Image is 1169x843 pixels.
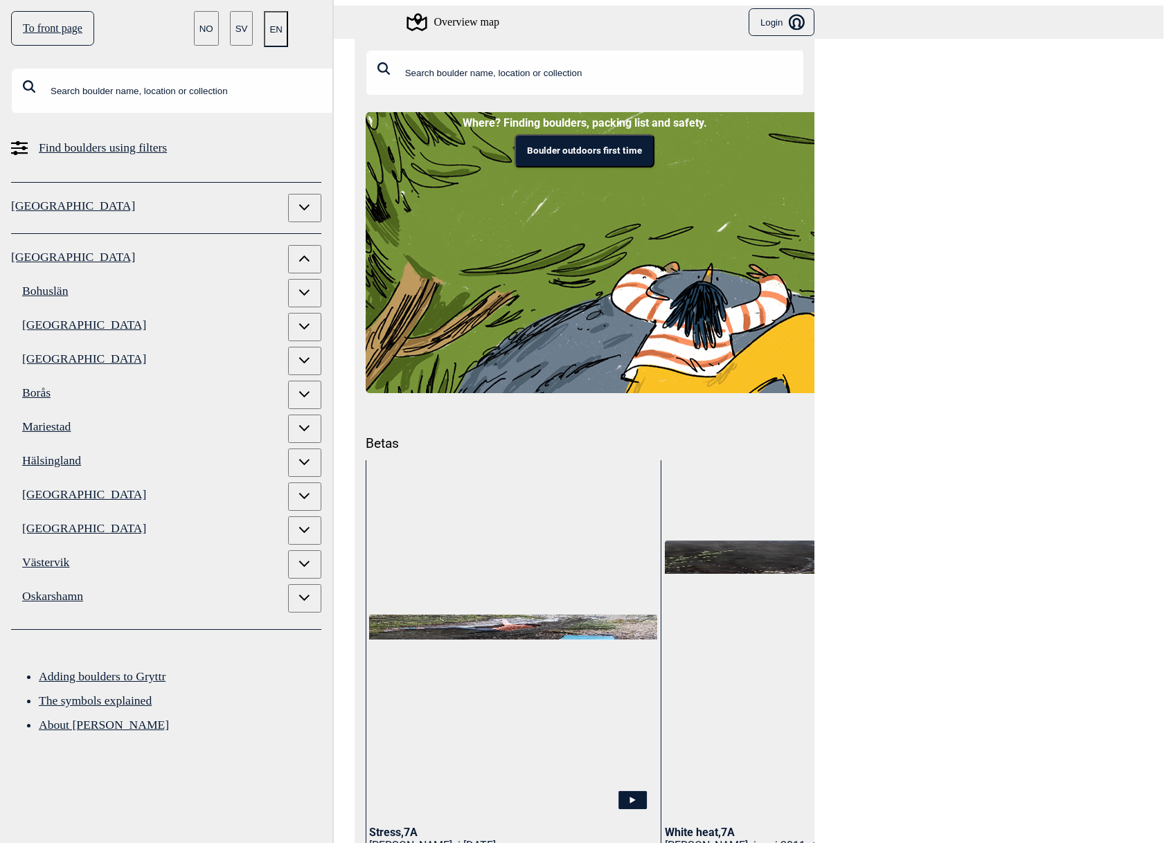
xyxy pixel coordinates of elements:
[22,381,288,409] a: Borås
[369,615,657,640] img: Anna pa Stress
[22,482,288,511] a: [GEOGRAPHIC_DATA]
[366,112,1080,393] img: Indoor to outdoor
[366,50,859,96] input: Search boulder name, location or collection
[11,136,321,160] a: Find boulders using filters
[39,694,152,707] a: The symbols explained
[264,11,288,47] button: EN
[515,134,654,167] button: Boulder outdoors first time
[22,516,288,545] a: [GEOGRAPHIC_DATA]
[22,448,288,477] a: Hälsingland
[22,415,288,443] a: Mariestad
[11,11,94,46] a: To front page
[22,584,288,613] a: Oskarshamn
[39,718,169,732] a: About [PERSON_NAME]
[230,11,253,46] button: SV
[11,245,288,273] a: [GEOGRAPHIC_DATA]
[366,424,815,451] h1: Betas
[665,541,953,574] img: Johan pa White heat
[749,8,814,36] button: Login
[39,136,167,160] span: Find boulders using filters
[39,669,166,683] a: Adding boulders to Gryttr
[17,116,1152,129] p: Where? Finding boulders, packing list and safety.
[11,68,377,114] input: Search boulder name, location or collection
[409,14,499,30] div: Overview map
[22,279,288,307] a: Bohuslän
[22,313,288,341] a: [GEOGRAPHIC_DATA]
[369,826,657,839] div: Stress , 7A
[194,11,219,46] button: NO
[22,347,288,375] a: [GEOGRAPHIC_DATA]
[11,194,288,222] a: [GEOGRAPHIC_DATA]
[665,826,953,839] div: White heat , 7A
[22,550,288,579] a: Västervik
